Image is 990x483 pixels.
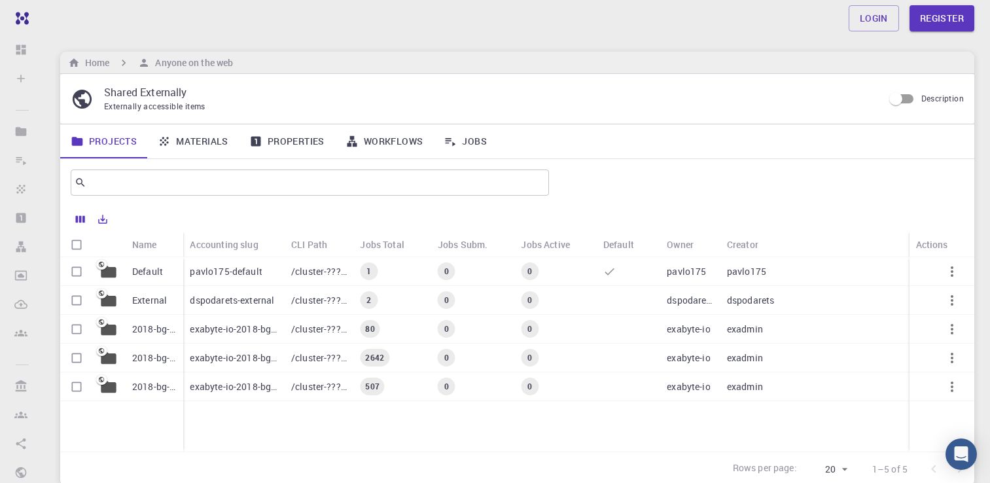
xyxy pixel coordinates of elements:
[727,380,763,393] p: exadmin
[361,266,376,277] span: 1
[667,265,706,278] p: pavlo175
[132,380,177,393] p: 2018-bg-study-phase-I
[190,294,274,307] p: dspodarets-external
[727,323,763,336] p: exadmin
[438,232,488,257] div: Jobs Subm.
[132,323,177,336] p: 2018-bg-study-phase-i-ph
[910,5,974,31] a: Register
[522,381,537,392] span: 0
[439,323,454,334] span: 0
[291,380,347,393] p: /cluster-???-share/groups/exabyte-io/exabyte-io-2018-bg-study-phase-i
[667,351,711,365] p: exabyte-io
[361,295,376,306] span: 2
[872,463,908,476] p: 1–5 of 5
[291,294,347,307] p: /cluster-???-home/dspodarets/dspodarets-external
[360,352,389,363] span: 2642
[439,295,454,306] span: 0
[910,232,974,257] div: Actions
[667,323,711,336] p: exabyte-io
[239,124,335,158] a: Properties
[431,232,514,257] div: Jobs Subm.
[667,380,711,393] p: exabyte-io
[360,381,384,392] span: 507
[104,84,873,100] p: Shared Externally
[183,232,284,257] div: Accounting slug
[353,232,431,257] div: Jobs Total
[727,351,763,365] p: exadmin
[65,56,236,70] nav: breadcrumb
[335,124,434,158] a: Workflows
[190,232,258,257] div: Accounting slug
[522,352,537,363] span: 0
[802,460,851,479] div: 20
[439,266,454,277] span: 0
[720,232,870,257] div: Creator
[291,351,347,365] p: /cluster-???-share/groups/exabyte-io/exabyte-io-2018-bg-study-phase-iii
[132,232,157,257] div: Name
[132,265,163,278] p: Default
[916,232,948,257] div: Actions
[190,351,277,365] p: exabyte-io-2018-bg-study-phase-iii
[69,209,92,230] button: Columns
[521,232,570,257] div: Jobs Active
[93,232,126,257] div: Icon
[946,438,977,470] div: Open Intercom Messenger
[150,56,233,70] h6: Anyone on the web
[92,209,114,230] button: Export
[727,265,766,278] p: pavlo175
[522,295,537,306] span: 0
[360,323,380,334] span: 80
[733,461,797,476] p: Rows per page:
[291,232,327,257] div: CLI Path
[132,351,177,365] p: 2018-bg-study-phase-III
[147,124,239,158] a: Materials
[597,232,660,257] div: Default
[360,232,404,257] div: Jobs Total
[132,294,167,307] p: External
[60,124,147,158] a: Projects
[727,294,775,307] p: dspodarets
[190,265,262,278] p: pavlo175-default
[439,381,454,392] span: 0
[849,5,899,31] a: Login
[433,124,497,158] a: Jobs
[291,323,347,336] p: /cluster-???-share/groups/exabyte-io/exabyte-io-2018-bg-study-phase-i-ph
[603,232,634,257] div: Default
[126,232,183,257] div: Name
[667,294,713,307] p: dspodarets
[522,323,537,334] span: 0
[190,323,277,336] p: exabyte-io-2018-bg-study-phase-i-ph
[727,232,758,257] div: Creator
[190,380,277,393] p: exabyte-io-2018-bg-study-phase-i
[660,232,720,257] div: Owner
[104,101,205,111] span: Externally accessible items
[80,56,109,70] h6: Home
[439,352,454,363] span: 0
[667,232,694,257] div: Owner
[291,265,347,278] p: /cluster-???-home/pavlo175/pavlo175-default
[285,232,353,257] div: CLI Path
[10,12,29,25] img: logo
[514,232,596,257] div: Jobs Active
[522,266,537,277] span: 0
[921,93,964,103] span: Description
